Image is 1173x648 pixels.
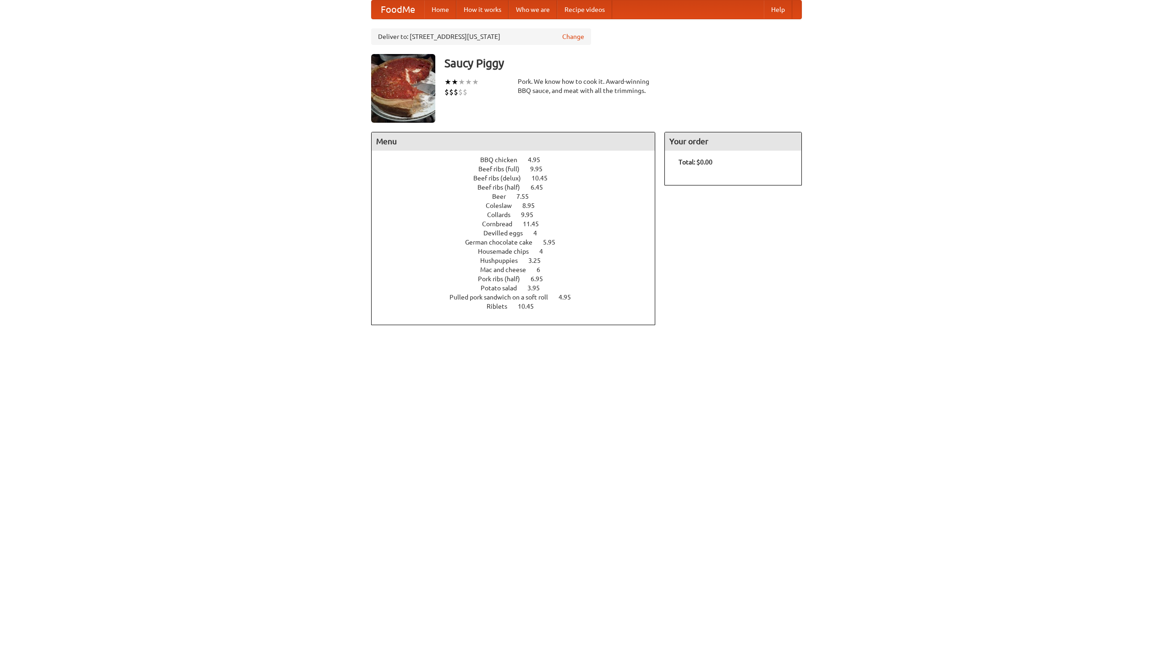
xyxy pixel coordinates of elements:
a: How it works [456,0,509,19]
span: 4.95 [559,294,580,301]
li: ★ [472,77,479,87]
span: 9.95 [521,211,543,218]
span: Beer [492,193,515,200]
span: Coleslaw [486,202,521,209]
a: Collards 9.95 [487,211,550,218]
a: Mac and cheese 6 [480,266,557,273]
a: German chocolate cake 5.95 [465,239,572,246]
span: 9.95 [530,165,552,173]
a: Riblets 10.45 [487,303,551,310]
span: Housemade chips [478,248,538,255]
a: Coleslaw 8.95 [486,202,552,209]
span: Collards [487,211,520,218]
span: 11.45 [523,220,548,228]
span: 6 [537,266,549,273]
a: Beef ribs (full) 9.95 [478,165,559,173]
a: Devilled eggs 4 [483,229,554,237]
b: Total: $0.00 [679,158,713,166]
span: Potato salad [481,284,526,292]
span: Mac and cheese [480,266,535,273]
span: Cornbread [482,220,521,228]
a: BBQ chicken 4.95 [480,156,557,163]
a: Beef ribs (half) 6.45 [477,184,560,191]
a: Beef ribs (delux) 10.45 [473,174,565,182]
a: Pork ribs (half) 6.95 [478,275,560,283]
a: Who we are [509,0,557,19]
span: Pulled pork sandwich on a soft roll [449,294,557,301]
a: Beer 7.55 [492,193,546,200]
span: 6.45 [531,184,552,191]
span: 3.25 [528,257,550,264]
span: Beef ribs (full) [478,165,529,173]
span: 4 [533,229,546,237]
div: Pork. We know how to cook it. Award-winning BBQ sauce, and meat with all the trimmings. [518,77,655,95]
span: Pork ribs (half) [478,275,529,283]
li: ★ [451,77,458,87]
li: $ [449,87,454,97]
span: Beef ribs (half) [477,184,529,191]
div: Deliver to: [STREET_ADDRESS][US_STATE] [371,28,591,45]
li: $ [463,87,467,97]
h3: Saucy Piggy [444,54,802,72]
a: FoodMe [372,0,424,19]
span: 4.95 [528,156,549,163]
h4: Your order [665,132,801,151]
span: 10.45 [532,174,557,182]
a: Home [424,0,456,19]
span: 5.95 [543,239,565,246]
img: angular.jpg [371,54,435,123]
span: 7.55 [516,193,538,200]
a: Recipe videos [557,0,612,19]
span: Beef ribs (delux) [473,174,530,182]
a: Housemade chips 4 [478,248,560,255]
a: Hushpuppies 3.25 [480,257,558,264]
li: $ [458,87,463,97]
li: ★ [458,77,465,87]
span: Riblets [487,303,516,310]
a: Help [764,0,792,19]
h4: Menu [372,132,655,151]
span: 8.95 [522,202,544,209]
span: 6.95 [531,275,552,283]
span: 10.45 [518,303,543,310]
li: $ [454,87,458,97]
li: $ [444,87,449,97]
a: Pulled pork sandwich on a soft roll 4.95 [449,294,588,301]
span: 4 [539,248,552,255]
span: BBQ chicken [480,156,526,163]
span: Hushpuppies [480,257,527,264]
span: German chocolate cake [465,239,542,246]
a: Change [562,32,584,41]
a: Potato salad 3.95 [481,284,557,292]
a: Cornbread 11.45 [482,220,556,228]
span: Devilled eggs [483,229,532,237]
span: 3.95 [527,284,549,292]
li: ★ [465,77,472,87]
li: ★ [444,77,451,87]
